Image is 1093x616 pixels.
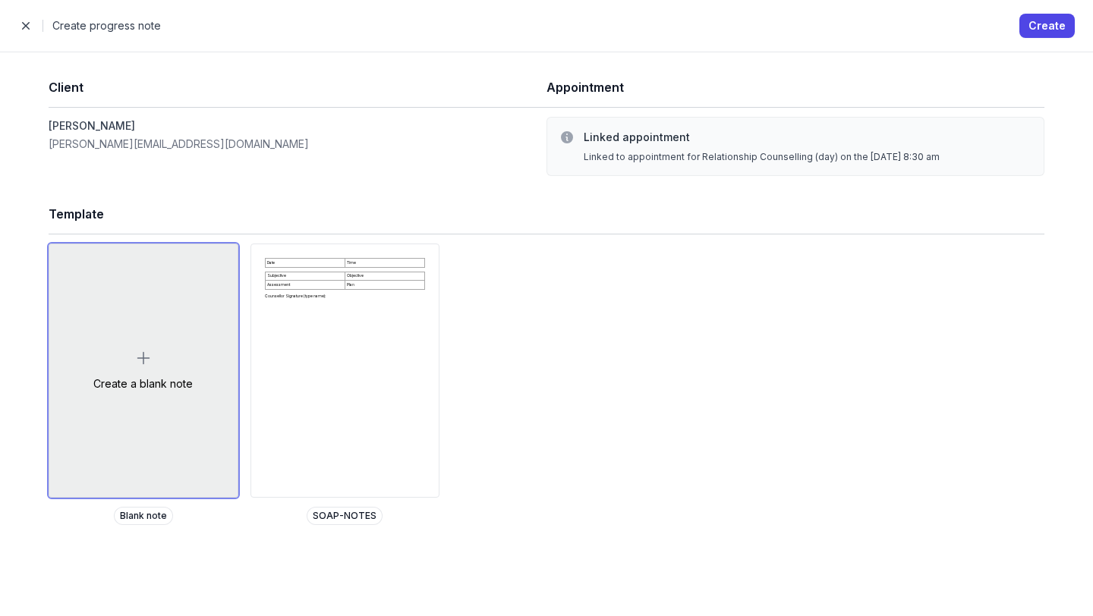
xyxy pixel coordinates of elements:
p: Counsellor Signature (type name): [265,294,426,299]
div: Create a blank note [93,376,193,391]
p: Plan [347,282,423,288]
span: SOAP-NOTES [307,507,383,525]
h3: Linked appointment [584,130,1032,145]
h1: Template [49,203,1044,225]
p: Assessment [267,282,343,288]
p: Date [267,260,343,266]
p: Time [347,260,423,266]
p: Subjective [267,273,343,278]
button: Create [1019,14,1075,38]
h1: Client [49,77,546,98]
dd: [PERSON_NAME] [49,117,546,135]
h2: Create progress note [52,17,1010,35]
div: Linked to appointment for Relationship Counselling (day) on the [DATE] 8:30 am [584,151,1032,163]
span: Blank note [114,507,173,525]
span: Create [1028,17,1066,35]
dt: [PERSON_NAME][EMAIL_ADDRESS][DOMAIN_NAME] [49,135,546,153]
span: Appointment [546,80,624,95]
p: Objective [347,273,423,278]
